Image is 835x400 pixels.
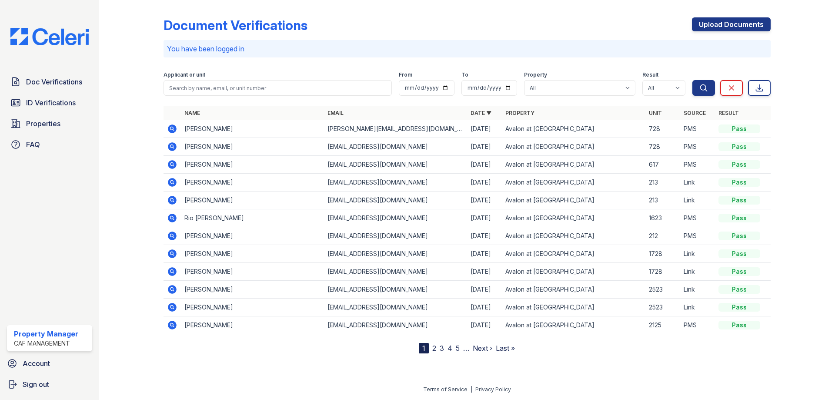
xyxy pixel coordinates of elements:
[467,227,502,245] td: [DATE]
[467,174,502,192] td: [DATE]
[475,386,511,393] a: Privacy Policy
[645,263,680,281] td: 1728
[167,44,767,54] p: You have been logged in
[718,267,760,276] div: Pass
[467,192,502,209] td: [DATE]
[467,156,502,174] td: [DATE]
[23,358,50,369] span: Account
[14,329,78,339] div: Property Manager
[645,299,680,316] td: 2523
[463,343,469,353] span: …
[718,124,760,133] div: Pass
[467,209,502,227] td: [DATE]
[680,263,715,281] td: Link
[324,316,467,334] td: [EMAIL_ADDRESS][DOMAIN_NAME]
[7,136,92,153] a: FAQ
[324,138,467,156] td: [EMAIL_ADDRESS][DOMAIN_NAME]
[23,379,49,390] span: Sign out
[164,80,392,96] input: Search by name, email, or unit number
[461,71,468,78] label: To
[181,192,324,209] td: [PERSON_NAME]
[327,110,344,116] a: Email
[718,160,760,169] div: Pass
[718,232,760,240] div: Pass
[467,120,502,138] td: [DATE]
[14,339,78,348] div: CAF Management
[467,299,502,316] td: [DATE]
[502,174,645,192] td: Avalon at [GEOGRAPHIC_DATA]
[718,285,760,294] div: Pass
[502,299,645,316] td: Avalon at [GEOGRAPHIC_DATA]
[718,142,760,151] div: Pass
[181,299,324,316] td: [PERSON_NAME]
[502,316,645,334] td: Avalon at [GEOGRAPHIC_DATA]
[164,71,205,78] label: Applicant or unit
[680,227,715,245] td: PMS
[645,138,680,156] td: 728
[680,316,715,334] td: PMS
[440,344,444,353] a: 3
[502,209,645,227] td: Avalon at [GEOGRAPHIC_DATA]
[642,71,658,78] label: Result
[324,245,467,263] td: [EMAIL_ADDRESS][DOMAIN_NAME]
[718,110,739,116] a: Result
[181,174,324,192] td: [PERSON_NAME]
[26,77,82,87] span: Doc Verifications
[324,174,467,192] td: [EMAIL_ADDRESS][DOMAIN_NAME]
[467,245,502,263] td: [DATE]
[718,196,760,205] div: Pass
[7,73,92,91] a: Doc Verifications
[3,376,96,393] button: Sign out
[324,209,467,227] td: [EMAIL_ADDRESS][DOMAIN_NAME]
[502,263,645,281] td: Avalon at [GEOGRAPHIC_DATA]
[324,299,467,316] td: [EMAIL_ADDRESS][DOMAIN_NAME]
[181,138,324,156] td: [PERSON_NAME]
[718,303,760,312] div: Pass
[419,343,429,353] div: 1
[471,110,491,116] a: Date ▼
[645,281,680,299] td: 2523
[181,245,324,263] td: [PERSON_NAME]
[324,120,467,138] td: [PERSON_NAME][EMAIL_ADDRESS][DOMAIN_NAME]
[645,174,680,192] td: 213
[692,17,771,31] a: Upload Documents
[718,214,760,222] div: Pass
[3,355,96,372] a: Account
[467,263,502,281] td: [DATE]
[502,120,645,138] td: Avalon at [GEOGRAPHIC_DATA]
[718,249,760,258] div: Pass
[645,192,680,209] td: 213
[26,97,76,108] span: ID Verifications
[26,118,60,129] span: Properties
[645,227,680,245] td: 212
[181,263,324,281] td: [PERSON_NAME]
[3,28,96,45] img: CE_Logo_Blue-a8612792a0a2168367f1c8372b55b34899dd931a85d93a1a3d3e32e68fde9ad4.png
[645,245,680,263] td: 1728
[502,281,645,299] td: Avalon at [GEOGRAPHIC_DATA]
[649,110,662,116] a: Unit
[524,71,547,78] label: Property
[467,281,502,299] td: [DATE]
[718,321,760,329] div: Pass
[324,227,467,245] td: [EMAIL_ADDRESS][DOMAIN_NAME]
[645,316,680,334] td: 2125
[502,192,645,209] td: Avalon at [GEOGRAPHIC_DATA]
[502,138,645,156] td: Avalon at [GEOGRAPHIC_DATA]
[467,316,502,334] td: [DATE]
[502,245,645,263] td: Avalon at [GEOGRAPHIC_DATA]
[181,227,324,245] td: [PERSON_NAME]
[324,156,467,174] td: [EMAIL_ADDRESS][DOMAIN_NAME]
[399,71,412,78] label: From
[680,192,715,209] td: Link
[473,344,492,353] a: Next ›
[680,138,715,156] td: PMS
[448,344,452,353] a: 4
[456,344,460,353] a: 5
[164,17,307,33] div: Document Verifications
[645,120,680,138] td: 728
[423,386,468,393] a: Terms of Service
[471,386,472,393] div: |
[184,110,200,116] a: Name
[502,227,645,245] td: Avalon at [GEOGRAPHIC_DATA]
[502,156,645,174] td: Avalon at [GEOGRAPHIC_DATA]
